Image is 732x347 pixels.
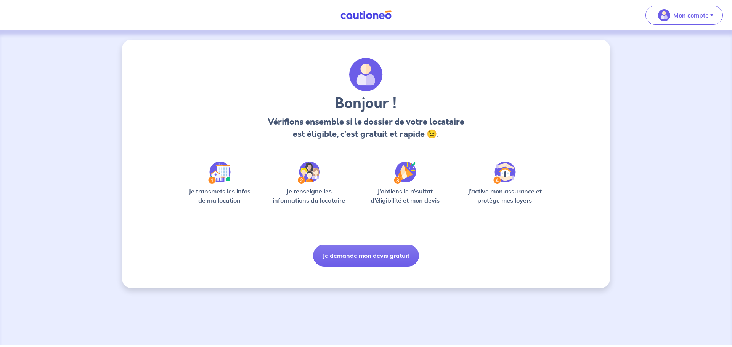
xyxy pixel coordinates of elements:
img: /static/90a569abe86eec82015bcaae536bd8e6/Step-1.svg [208,162,231,184]
p: Je renseigne les informations du locataire [268,187,350,205]
img: illu_account_valid_menu.svg [658,9,670,21]
img: /static/c0a346edaed446bb123850d2d04ad552/Step-2.svg [298,162,320,184]
p: J’active mon assurance et protège mes loyers [460,187,549,205]
p: J’obtiens le résultat d’éligibilité et mon devis [362,187,448,205]
h3: Bonjour ! [265,94,466,113]
p: Je transmets les infos de ma location [183,187,256,205]
img: /static/bfff1cf634d835d9112899e6a3df1a5d/Step-4.svg [493,162,516,184]
img: Cautioneo [337,10,395,20]
button: illu_account_valid_menu.svgMon compte [645,6,723,25]
img: archivate [349,58,383,91]
button: Je demande mon devis gratuit [313,245,419,267]
p: Mon compte [673,11,709,20]
img: /static/f3e743aab9439237c3e2196e4328bba9/Step-3.svg [394,162,416,184]
p: Vérifions ensemble si le dossier de votre locataire est éligible, c’est gratuit et rapide 😉. [265,116,466,140]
